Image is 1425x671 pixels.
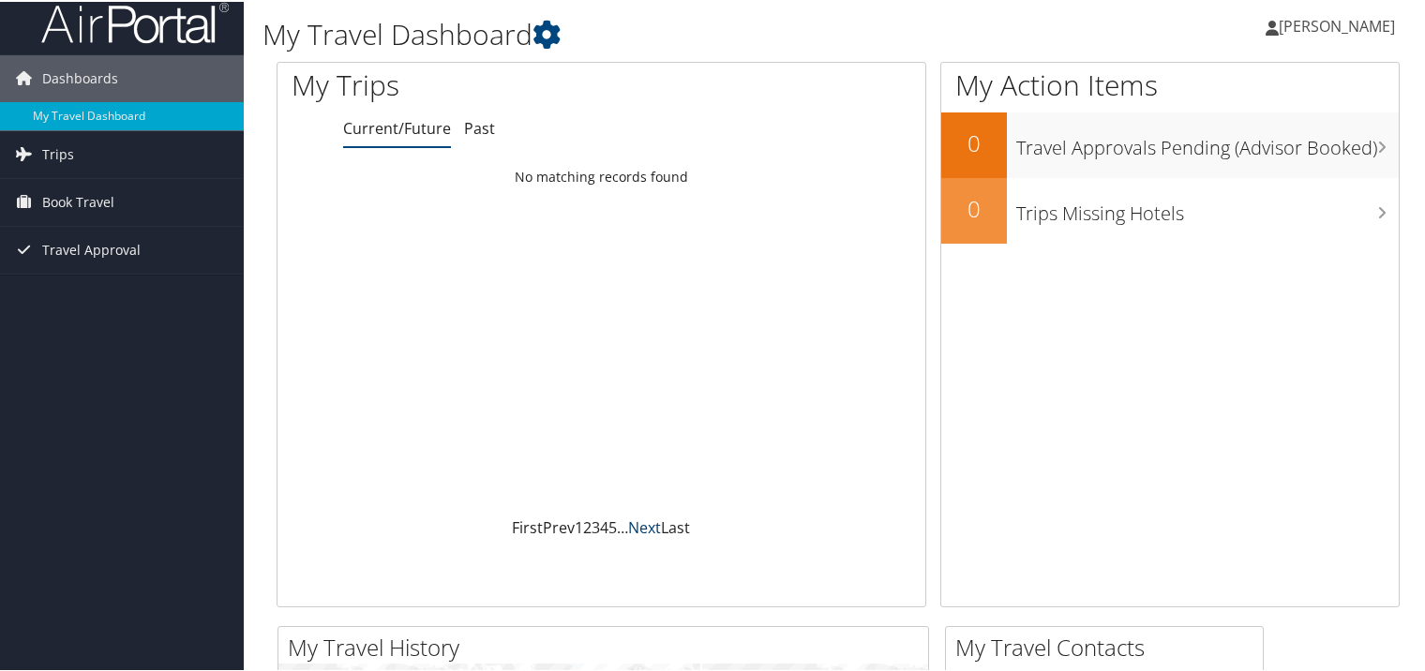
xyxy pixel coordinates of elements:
[1016,124,1399,159] h3: Travel Approvals Pending (Advisor Booked)
[277,158,925,192] td: No matching records found
[617,515,628,536] span: …
[600,515,608,536] a: 4
[941,64,1399,103] h1: My Action Items
[628,515,661,536] a: Next
[292,64,641,103] h1: My Trips
[464,116,495,137] a: Past
[592,515,600,536] a: 3
[941,126,1007,157] h2: 0
[955,630,1263,662] h2: My Travel Contacts
[1279,14,1395,35] span: [PERSON_NAME]
[288,630,928,662] h2: My Travel History
[42,177,114,224] span: Book Travel
[941,111,1399,176] a: 0Travel Approvals Pending (Advisor Booked)
[608,515,617,536] a: 5
[262,13,1030,52] h1: My Travel Dashboard
[575,515,583,536] a: 1
[512,515,543,536] a: First
[543,515,575,536] a: Prev
[941,191,1007,223] h2: 0
[661,515,690,536] a: Last
[42,129,74,176] span: Trips
[42,225,141,272] span: Travel Approval
[1016,189,1399,225] h3: Trips Missing Hotels
[941,176,1399,242] a: 0Trips Missing Hotels
[583,515,592,536] a: 2
[343,116,451,137] a: Current/Future
[42,53,118,100] span: Dashboards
